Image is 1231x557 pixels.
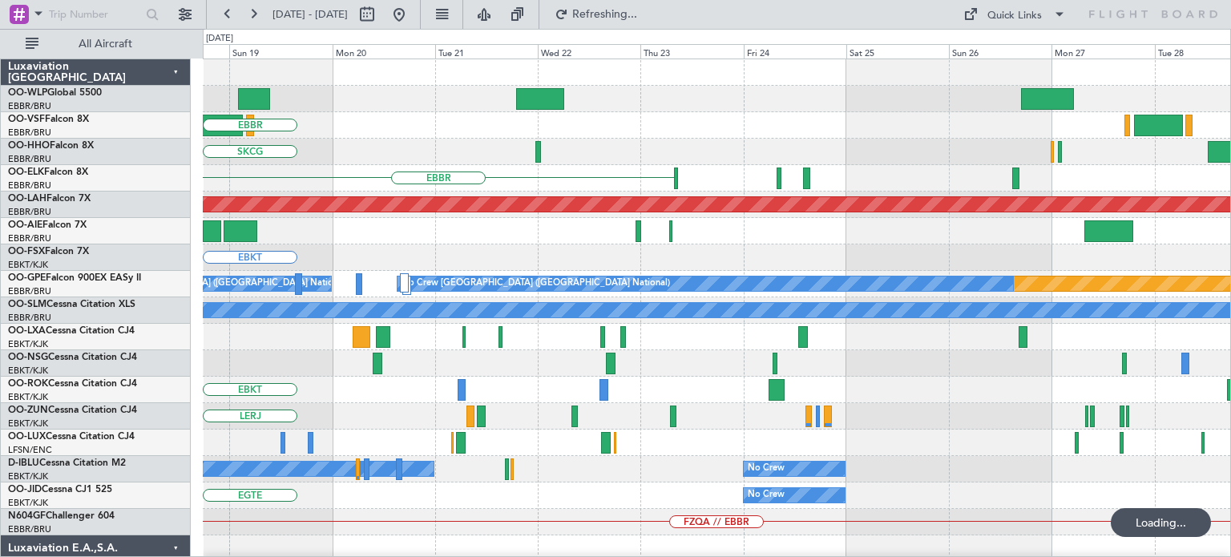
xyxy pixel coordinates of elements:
a: EBBR/BRU [8,180,51,192]
span: OO-AIE [8,220,42,230]
div: [DATE] [206,32,233,46]
div: No Crew [GEOGRAPHIC_DATA] ([GEOGRAPHIC_DATA] National) [402,272,670,296]
button: Refreshing... [547,2,644,27]
a: EBBR/BRU [8,232,51,244]
span: OO-ZUN [8,406,48,415]
span: D-IBLU [8,458,39,468]
a: EBBR/BRU [8,127,51,139]
span: OO-SLM [8,300,46,309]
a: EBKT/KJK [8,391,48,403]
a: N604GFChallenger 604 [8,511,115,521]
a: EBBR/BRU [8,312,51,324]
button: Quick Links [955,2,1074,27]
a: OO-HHOFalcon 8X [8,141,94,151]
a: D-IBLUCessna Citation M2 [8,458,126,468]
span: OO-NSG [8,353,48,362]
a: OO-SLMCessna Citation XLS [8,300,135,309]
a: LFSN/ENC [8,444,52,456]
a: EBKT/KJK [8,338,48,350]
div: Sun 26 [949,44,1051,59]
span: OO-LXA [8,326,46,336]
div: Loading... [1111,508,1211,537]
button: All Aircraft [18,31,174,57]
a: OO-GPEFalcon 900EX EASy II [8,273,141,283]
a: EBBR/BRU [8,206,51,218]
span: OO-GPE [8,273,46,283]
a: OO-VSFFalcon 8X [8,115,89,124]
div: Thu 23 [640,44,743,59]
a: OO-LAHFalcon 7X [8,194,91,204]
a: OO-LXACessna Citation CJ4 [8,326,135,336]
span: [DATE] - [DATE] [272,7,348,22]
a: OO-AIEFalcon 7X [8,220,87,230]
a: EBBR/BRU [8,285,51,297]
span: N604GF [8,511,46,521]
a: EBBR/BRU [8,100,51,112]
a: EBKT/KJK [8,497,48,509]
a: OO-WLPGlobal 5500 [8,88,102,98]
a: OO-JIDCessna CJ1 525 [8,485,112,494]
a: OO-NSGCessna Citation CJ4 [8,353,137,362]
div: No Crew [748,457,785,481]
div: Sat 25 [846,44,949,59]
span: OO-VSF [8,115,45,124]
span: OO-JID [8,485,42,494]
div: Mon 27 [1051,44,1154,59]
div: No Crew [748,483,785,507]
div: Wed 22 [538,44,640,59]
div: No Crew [GEOGRAPHIC_DATA] ([GEOGRAPHIC_DATA] National) [79,272,348,296]
a: EBKT/KJK [8,259,48,271]
span: OO-WLP [8,88,47,98]
input: Trip Number [49,2,141,26]
span: OO-LAH [8,194,46,204]
div: Fri 24 [744,44,846,59]
a: EBKT/KJK [8,365,48,377]
a: EBBR/BRU [8,523,51,535]
a: EBKT/KJK [8,418,48,430]
div: Quick Links [987,8,1042,24]
span: OO-HHO [8,141,50,151]
span: OO-ELK [8,168,44,177]
a: EBBR/BRU [8,153,51,165]
span: Refreshing... [571,9,639,20]
span: All Aircraft [42,38,169,50]
span: OO-FSX [8,247,45,256]
span: OO-ROK [8,379,48,389]
a: OO-LUXCessna Citation CJ4 [8,432,135,442]
span: OO-LUX [8,432,46,442]
a: OO-FSXFalcon 7X [8,247,89,256]
a: OO-ZUNCessna Citation CJ4 [8,406,137,415]
div: Sun 19 [229,44,332,59]
a: OO-ELKFalcon 8X [8,168,88,177]
a: EBKT/KJK [8,470,48,482]
a: OO-ROKCessna Citation CJ4 [8,379,137,389]
div: Mon 20 [333,44,435,59]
